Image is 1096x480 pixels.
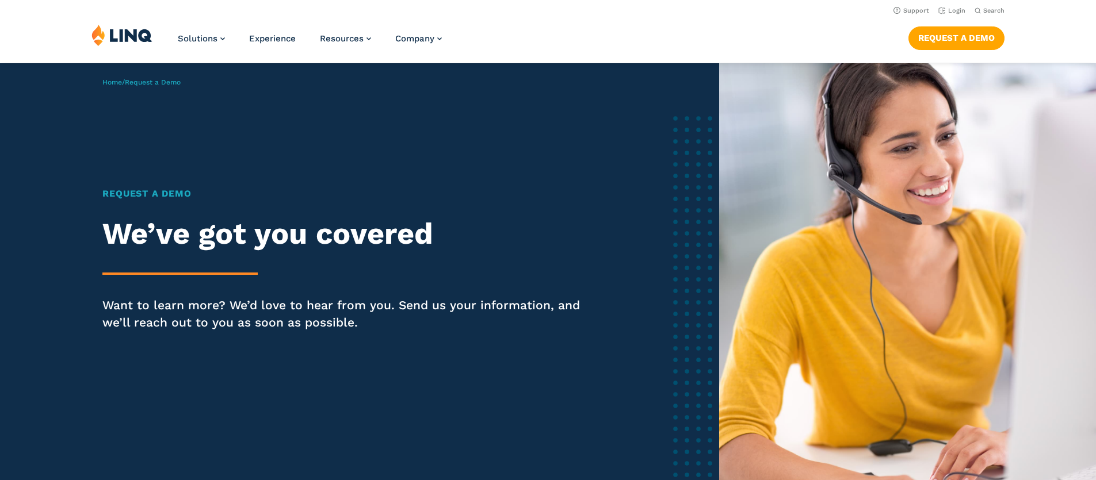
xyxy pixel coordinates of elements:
[102,78,122,86] a: Home
[125,78,181,86] span: Request a Demo
[395,33,442,44] a: Company
[908,26,1005,49] a: Request a Demo
[102,297,588,331] p: Want to learn more? We’d love to hear from you. Send us your information, and we’ll reach out to ...
[102,217,588,251] h2: We’ve got you covered
[908,24,1005,49] nav: Button Navigation
[320,33,364,44] span: Resources
[893,7,929,14] a: Support
[178,24,442,62] nav: Primary Navigation
[320,33,371,44] a: Resources
[102,187,588,201] h1: Request a Demo
[102,78,181,86] span: /
[983,7,1005,14] span: Search
[178,33,225,44] a: Solutions
[249,33,296,44] a: Experience
[975,6,1005,15] button: Open Search Bar
[395,33,434,44] span: Company
[91,24,152,46] img: LINQ | K‑12 Software
[178,33,217,44] span: Solutions
[938,7,965,14] a: Login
